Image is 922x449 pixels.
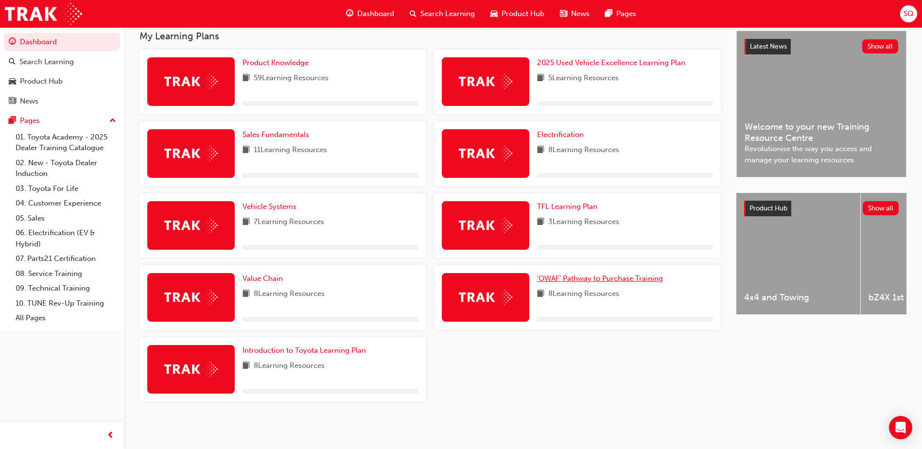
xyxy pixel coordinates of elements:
[12,225,120,251] a: 06. Electrification (EV & Hybrid)
[548,288,619,300] span: 8 Learning Resources
[560,8,567,20] span: news-icon
[5,3,82,25] img: Trak
[4,33,120,51] a: Dashboard
[571,8,590,19] span: News
[889,416,912,439] div: Open Intercom Messenger
[164,362,218,377] img: Trak
[20,96,38,107] div: News
[20,76,63,87] div: Product Hub
[243,202,296,211] span: Vehicle Systems
[537,202,597,211] span: TFL Learning Plan
[548,144,619,156] span: 8 Learning Resources
[243,288,250,300] span: book-icon
[164,74,218,89] img: Trak
[552,4,597,24] a: news-iconNews
[537,201,601,212] a: TFL Learning Plan
[605,8,612,20] span: pages-icon
[9,117,16,125] span: pages-icon
[745,143,898,165] span: Revolutionise the way you access and manage your learning resources.
[12,181,120,196] a: 03. Toyota For Life
[904,8,914,19] span: SQ
[483,4,552,24] a: car-iconProduct Hub
[164,146,218,161] img: Trak
[254,216,324,228] span: 7 Learning Resources
[254,288,325,300] span: 8 Learning Resources
[548,72,619,85] span: 5 Learning Resources
[243,346,366,355] span: Introduction to Toyota Learning Plan
[900,5,917,22] button: SQ
[863,201,899,215] button: Show all
[254,360,325,372] span: 8 Learning Resources
[537,216,544,228] span: book-icon
[537,57,689,69] a: 2025 Used Vehicle Excellence Learning Plan
[459,146,512,161] img: Trak
[109,115,116,127] span: up-icon
[357,8,394,19] span: Dashboard
[243,144,250,156] span: book-icon
[4,112,120,130] button: Pages
[254,144,327,156] span: 11 Learning Resources
[346,8,353,20] span: guage-icon
[749,204,787,212] span: Product Hub
[750,42,787,51] span: Latest News
[12,296,120,311] a: 10. TUNE Rev-Up Training
[243,72,250,85] span: book-icon
[537,129,588,140] a: Electrification
[459,218,512,233] img: Trak
[243,273,287,284] a: Value Chain
[243,57,313,69] a: Product Knowledge
[254,72,329,85] span: 59 Learning Resources
[4,31,120,112] button: DashboardSearch LearningProduct HubNews
[597,4,644,24] a: pages-iconPages
[243,360,250,372] span: book-icon
[402,4,483,24] a: search-iconSearch Learning
[20,115,40,126] div: Pages
[537,288,544,300] span: book-icon
[12,155,120,181] a: 02. New - Toyota Dealer Induction
[4,53,120,71] a: Search Learning
[745,121,898,143] span: Welcome to your new Training Resource Centre
[164,290,218,305] img: Trak
[616,8,636,19] span: Pages
[243,58,309,67] span: Product Knowledge
[243,130,309,139] span: Sales Fundamentals
[12,251,120,266] a: 07. Parts21 Certification
[459,290,512,305] img: Trak
[139,31,721,42] h3: My Learning Plans
[243,216,250,228] span: book-icon
[164,218,218,233] img: Trak
[490,8,498,20] span: car-icon
[4,72,120,90] a: Product Hub
[744,201,899,216] a: Product HubShow all
[12,281,120,296] a: 09. Technical Training
[862,39,899,53] button: Show all
[537,72,544,85] span: book-icon
[736,31,906,177] a: Latest NewsShow allWelcome to your new Training Resource CentreRevolutionise the way you access a...
[459,74,512,89] img: Trak
[537,130,584,139] span: Electrification
[4,92,120,110] a: News
[9,58,16,67] span: search-icon
[420,8,475,19] span: Search Learning
[338,4,402,24] a: guage-iconDashboard
[537,273,667,284] a: 'OWAF' Pathway to Purchase Training
[537,58,685,67] span: 2025 Used Vehicle Excellence Learning Plan
[12,311,120,326] a: All Pages
[12,266,120,281] a: 08. Service Training
[9,38,16,47] span: guage-icon
[9,77,16,86] span: car-icon
[548,216,619,228] span: 3 Learning Resources
[745,39,898,54] a: Latest NewsShow all
[9,97,16,106] span: news-icon
[736,193,860,314] a: 4x4 and Towing
[107,430,114,442] span: prev-icon
[502,8,544,19] span: Product Hub
[744,292,852,303] span: 4x4 and Towing
[19,56,74,68] div: Search Learning
[537,144,544,156] span: book-icon
[410,8,417,20] span: search-icon
[12,196,120,211] a: 04. Customer Experience
[537,274,663,283] span: 'OWAF' Pathway to Purchase Training
[243,201,300,212] a: Vehicle Systems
